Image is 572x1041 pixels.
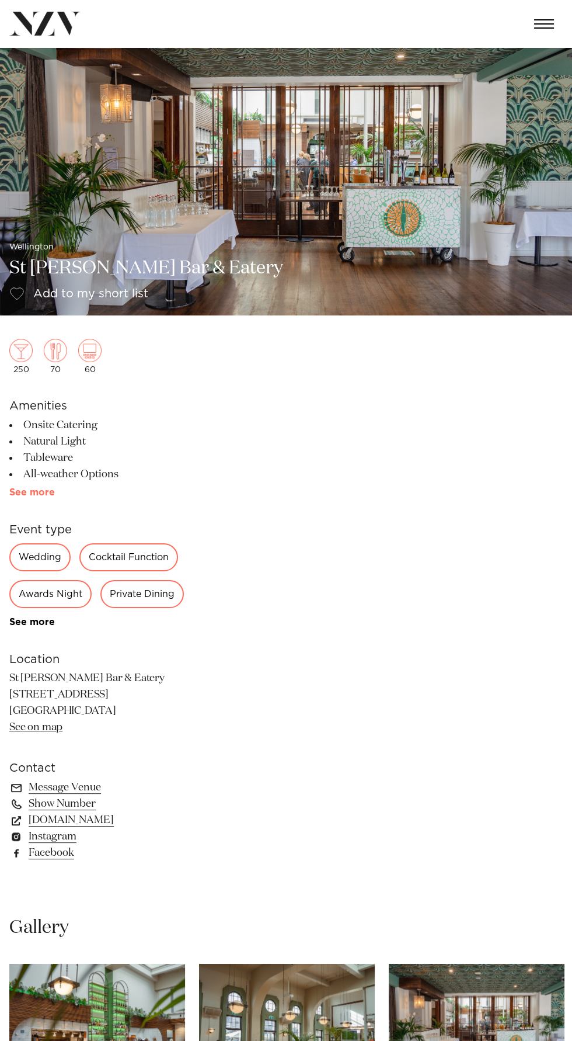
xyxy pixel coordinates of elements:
[9,671,200,736] p: St [PERSON_NAME] Bar & Eatery [STREET_ADDRESS] [GEOGRAPHIC_DATA]
[100,580,184,608] div: Private Dining
[9,466,200,483] li: All-weather Options
[9,580,92,608] div: Awards Night
[9,651,200,668] h6: Location
[9,433,200,450] li: Natural Light
[79,543,178,571] div: Cocktail Function
[9,916,69,941] h2: Gallery
[9,828,200,845] a: Instagram
[9,543,71,571] div: Wedding
[9,450,200,466] li: Tableware
[9,845,200,861] a: Facebook
[44,339,67,362] img: dining.png
[9,339,33,362] img: cocktail.png
[44,339,67,374] div: 70
[9,759,200,777] h6: Contact
[9,722,62,733] a: See on map
[9,779,200,796] a: Message Venue
[9,796,200,812] a: Show Number
[78,339,102,374] div: 60
[78,339,102,362] img: theatre.png
[9,397,200,415] h6: Amenities
[9,812,200,828] a: [DOMAIN_NAME]
[9,521,200,539] h6: Event type
[9,339,33,374] div: 250
[9,12,81,36] img: nzv-logo.png
[9,417,200,433] li: Onsite Catering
